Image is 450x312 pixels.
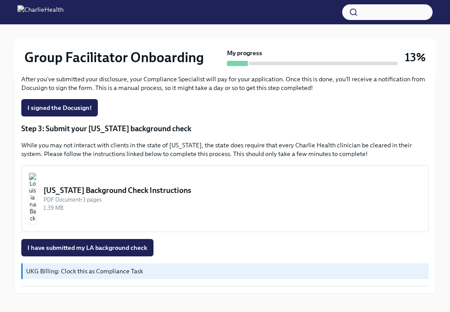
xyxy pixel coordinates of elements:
[26,267,425,275] p: UKG Billing: Clock this as Compliance Task
[21,239,153,256] button: I have submitted my LA background check
[17,5,63,19] img: CharlieHealth
[27,243,147,252] span: I have submitted my LA background check
[43,196,421,204] div: PDF Document • 3 pages
[21,123,429,134] p: Step 3: Submit your [US_STATE] background check
[21,99,98,116] button: I signed the Docusign!
[21,75,429,92] p: After you've submitted your disclosure, your Compliance Specialist will pay for your application....
[21,141,429,158] p: While you may not interact with clients in the state of [US_STATE], the state does require that e...
[405,50,426,65] h3: 13%
[27,103,92,112] span: I signed the Docusign!
[29,173,37,225] img: Louisiana Background Check Instructions
[43,185,421,196] div: [US_STATE] Background Check Instructions
[43,204,421,212] div: 1.39 MB
[21,165,429,232] button: [US_STATE] Background Check InstructionsPDF Document•3 pages1.39 MB
[24,49,204,66] h2: Group Facilitator Onboarding
[227,49,262,57] strong: My progress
